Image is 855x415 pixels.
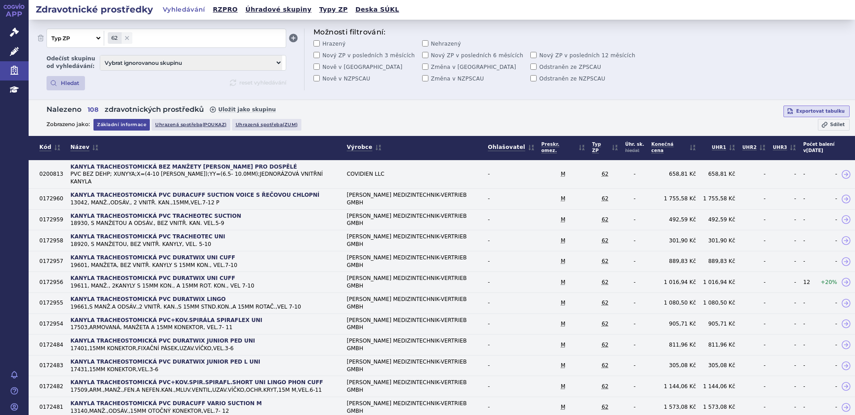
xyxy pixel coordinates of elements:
td: - [622,251,648,272]
td: - [800,335,813,356]
a: Ohlašovatel [488,142,534,153]
td: 301,90 Kč [648,230,699,251]
input: Nový ZP v posledních 6 měsících [422,52,428,58]
span: PVC BEZ DEHP; XUNYYA;X=(4-10 [PERSON_NAME]);YY=(6.5- 10.0MM);JEDNORÁZOVÁ VNITŘNÍ KANYLA [70,170,339,186]
input: Nehrazený [422,40,428,47]
td: 0172959 [36,209,67,230]
td: 0172956 [36,272,67,293]
abbr: 62 [601,170,608,178]
label: Nově v [GEOGRAPHIC_DATA] [313,64,419,71]
td: [PERSON_NAME] MEDIZINTECHNIK-VERTRIEB GMBH [343,209,484,230]
span: (poukaz) [203,122,227,127]
td: - [814,251,841,272]
abbr: 62 [601,403,608,411]
th: Úhr. sk. [622,136,648,161]
td: - [622,376,648,397]
td: - [769,188,800,209]
strong: KANYLA TRACHEOSTOMICKÁ PVC+KOV.SPIR.SPIRAFL.SHORT UNI LINGO PHON CUFF [70,379,323,385]
abbr: M [561,403,565,411]
td: [PERSON_NAME] MEDIZINTECHNIK-VERTRIEB GMBH [343,251,484,272]
td: - [622,355,648,376]
td: - [814,230,841,251]
td: 905,71 Kč [699,313,739,335]
td: - [739,230,769,251]
strong: KANYLA TRACHEOSTOMICKÁ PVC DURATWIX JUNIOR PED UNI [70,338,255,344]
span: UHR3 [773,143,796,152]
abbr: M [561,341,565,349]
input: Změna v [GEOGRAPHIC_DATA] [422,64,428,70]
abbr: M [561,216,565,224]
td: - [769,335,800,356]
td: - [622,292,648,313]
td: - [769,209,800,230]
td: 0172483 [36,355,67,376]
td: - [800,251,813,272]
span: 13042, MANŽ.,ODSÁV., 2 VNITŘ. KAN.,15MM,VEL.7-12 P [70,199,339,207]
strong: KANYLA TRACHEOSTOMICKÁ PVC DURACUFF VARIO SUCTION M [70,400,262,407]
strong: KANYLA TRACHEOSTOMICKÁ PVC DURATWIX LINGO [70,296,225,302]
td: - [739,251,769,272]
td: - [769,251,800,272]
td: 1 755,58 Kč [648,188,699,209]
strong: KANYLA TRACHEOSTOMICKÁ PVC DURACUFF SUCTION VOICE S ŘEČOVOU CHLOPNÍ [70,192,319,198]
abbr: M [561,258,565,265]
td: 1 080,50 Kč [699,292,739,313]
td: - [800,292,813,313]
td: [PERSON_NAME] MEDIZINTECHNIK-VERTRIEB GMBH [343,272,484,293]
abbr: 62 [601,383,608,390]
td: 0172958 [36,230,67,251]
span: + 20 % [817,279,837,286]
input: Nově v NZPSCAU [313,75,320,81]
a: Preskr. omez. [542,140,585,156]
abbr: M [561,320,565,328]
td: - [484,335,538,356]
span: 18920, S MANŽETOU, BEZ VNITŘ. KANYLY, VEL. 5-10 [70,241,339,248]
td: 305,08 Kč [648,355,699,376]
td: - [769,272,800,293]
h2: Zdravotnické prostředky [29,3,160,16]
abbr: 62 [601,362,608,369]
td: [PERSON_NAME] MEDIZINTECHNIK-VERTRIEB GMBH [343,292,484,313]
p: Zobrazeno jako: [47,121,90,128]
td: [PERSON_NAME] MEDIZINTECHNIK-VERTRIEB GMBH [343,335,484,356]
td: [PERSON_NAME] MEDIZINTECHNIK-VERTRIEB GMBH [343,313,484,335]
td: - [739,160,769,188]
td: 811,96 Kč [648,335,699,356]
label: Nový ZP v posledních 6 měsících [422,52,527,59]
strong: KANYLA TRACHEOSTOMICKÁ PVC DURATWIX UNI CUFF [70,254,235,261]
div: hledat [625,148,639,154]
strong: KANYLA TRACHEOSTOMICKÁ PVC DURATWIX JUNIOR PED L UNI [70,359,260,365]
td: - [622,160,648,188]
a: Uhrazená spotřeba(poukaz) [152,119,230,131]
a: Kód [39,142,60,153]
td: - [484,230,538,251]
span: Konečná cena [651,140,696,156]
h3: Možnosti filtrování: [313,29,635,36]
a: Název [70,142,98,153]
a: UHR1 [712,143,735,152]
a: Vyhledávání [160,4,208,16]
label: Nehrazený [422,40,527,47]
h2: Nalezeno zdravotnických prostředků [47,104,204,115]
abbr: 62 [601,279,608,286]
td: - [739,272,769,293]
input: Odstraněn ze ZPSCAU [530,64,537,70]
td: - [814,376,841,397]
strong: KANYLA TRACHEOSTOMICKÁ PVC TRACHEOTEC UNI [70,233,225,240]
label: Odstraněn ze ZPSCAU [530,64,635,71]
td: 0172482 [36,376,67,397]
abbr: M [561,279,565,286]
td: - [769,160,800,188]
span: 19611, MANŽ., 2KANYLY S 15MM KON., A 15MM ROT. KON., VEL 7-10 [70,282,339,290]
td: - [739,188,769,209]
abbr: 62 [601,237,608,245]
td: - [739,209,769,230]
td: - [800,209,813,230]
td: [PERSON_NAME] MEDIZINTECHNIK-VERTRIEB GMBH [343,355,484,376]
abbr: M [561,237,565,245]
abbr: 62 [601,195,608,203]
span: 17509,ARM.,MANŽ.,FEN.A NEFEN.KAN.,MLUV.VENTIL,UZAV.VÍČKO,OCHR.KRYT,15M M,VEL.6-11 [70,386,339,394]
td: - [800,313,813,335]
